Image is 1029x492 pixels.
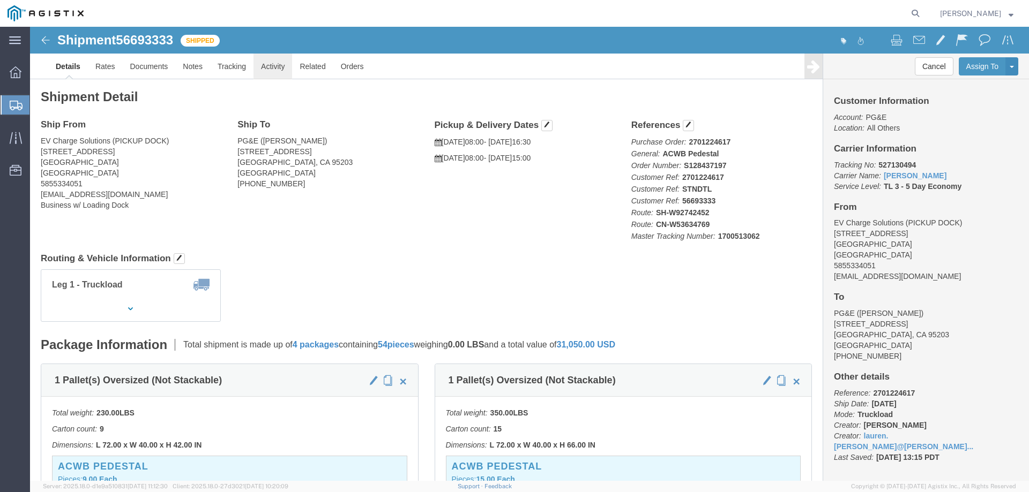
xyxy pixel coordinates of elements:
[939,7,1014,20] button: [PERSON_NAME]
[851,482,1016,491] span: Copyright © [DATE]-[DATE] Agistix Inc., All Rights Reserved
[43,483,168,489] span: Server: 2025.18.0-d1e9a510831
[128,483,168,489] span: [DATE] 11:12:30
[245,483,288,489] span: [DATE] 10:20:09
[173,483,288,489] span: Client: 2025.18.0-27d3021
[458,483,484,489] a: Support
[8,5,84,21] img: logo
[30,27,1029,481] iframe: FS Legacy Container
[484,483,512,489] a: Feedback
[940,7,1001,19] span: Lauren Smith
